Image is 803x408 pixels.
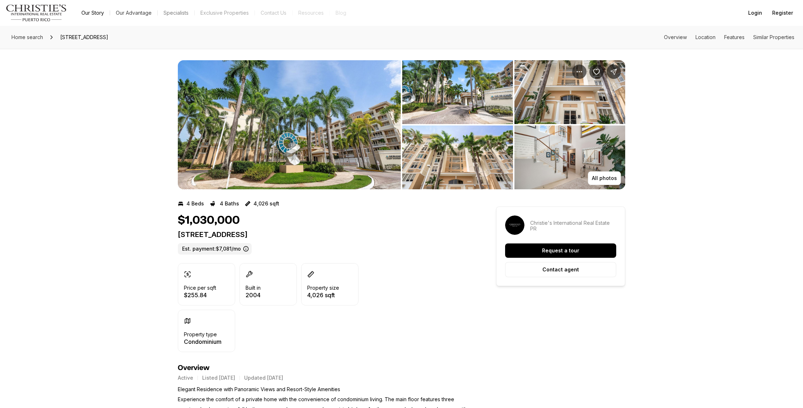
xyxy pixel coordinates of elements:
a: Blog [330,8,352,18]
span: Register [772,10,793,16]
a: Home search [9,32,46,43]
a: Skip to: Overview [664,34,687,40]
button: View image gallery [514,60,625,124]
span: [STREET_ADDRESS] [57,32,111,43]
p: Built in [246,285,261,291]
button: Contact agent [505,262,616,277]
img: logo [6,4,67,22]
p: Active [178,375,193,381]
button: All photos [588,171,621,185]
button: View image gallery [402,125,513,189]
p: 4 Beds [186,201,204,207]
p: Updated [DATE] [244,375,283,381]
h4: Overview [178,364,470,372]
p: [STREET_ADDRESS] [178,230,470,239]
p: All photos [592,175,617,181]
p: Condominium [184,339,222,345]
p: Listed [DATE] [202,375,235,381]
a: Skip to: Features [724,34,745,40]
p: 4,026 sqft [253,201,279,207]
p: 2004 [246,292,261,298]
a: Resources [293,8,329,18]
p: 4,026 sqft [307,292,339,298]
button: View image gallery [514,125,625,189]
span: Login [748,10,762,16]
button: Property options [572,65,586,79]
p: $255.84 [184,292,216,298]
li: 2 of 13 [402,60,625,189]
button: Register [768,6,797,20]
button: View image gallery [402,60,513,124]
a: Skip to: Location [695,34,716,40]
button: View image gallery [178,60,401,189]
p: Property size [307,285,339,291]
li: 1 of 13 [178,60,401,189]
button: Request a tour [505,243,616,258]
p: Price per sqft [184,285,216,291]
button: Contact Us [255,8,292,18]
p: Request a tour [542,248,579,253]
button: Share Property: 1 PALMA REAL AVE. #2 A6 [607,65,621,79]
a: Our Advantage [110,8,157,18]
a: Our Story [76,8,110,18]
nav: Page section menu [664,34,794,40]
button: 4 Baths [210,198,239,209]
p: Christie's International Real Estate PR [530,220,616,232]
a: Skip to: Similar Properties [753,34,794,40]
span: Home search [11,34,43,40]
a: Exclusive Properties [195,8,255,18]
button: Save Property: 1 PALMA REAL AVE. #2 A6 [589,65,604,79]
button: Login [744,6,766,20]
label: Est. payment: $7,081/mo [178,243,252,255]
h1: $1,030,000 [178,214,240,227]
p: Property type [184,332,217,337]
p: 4 Baths [220,201,239,207]
p: Contact agent [542,267,579,272]
a: Specialists [158,8,194,18]
div: Listing Photos [178,60,625,189]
